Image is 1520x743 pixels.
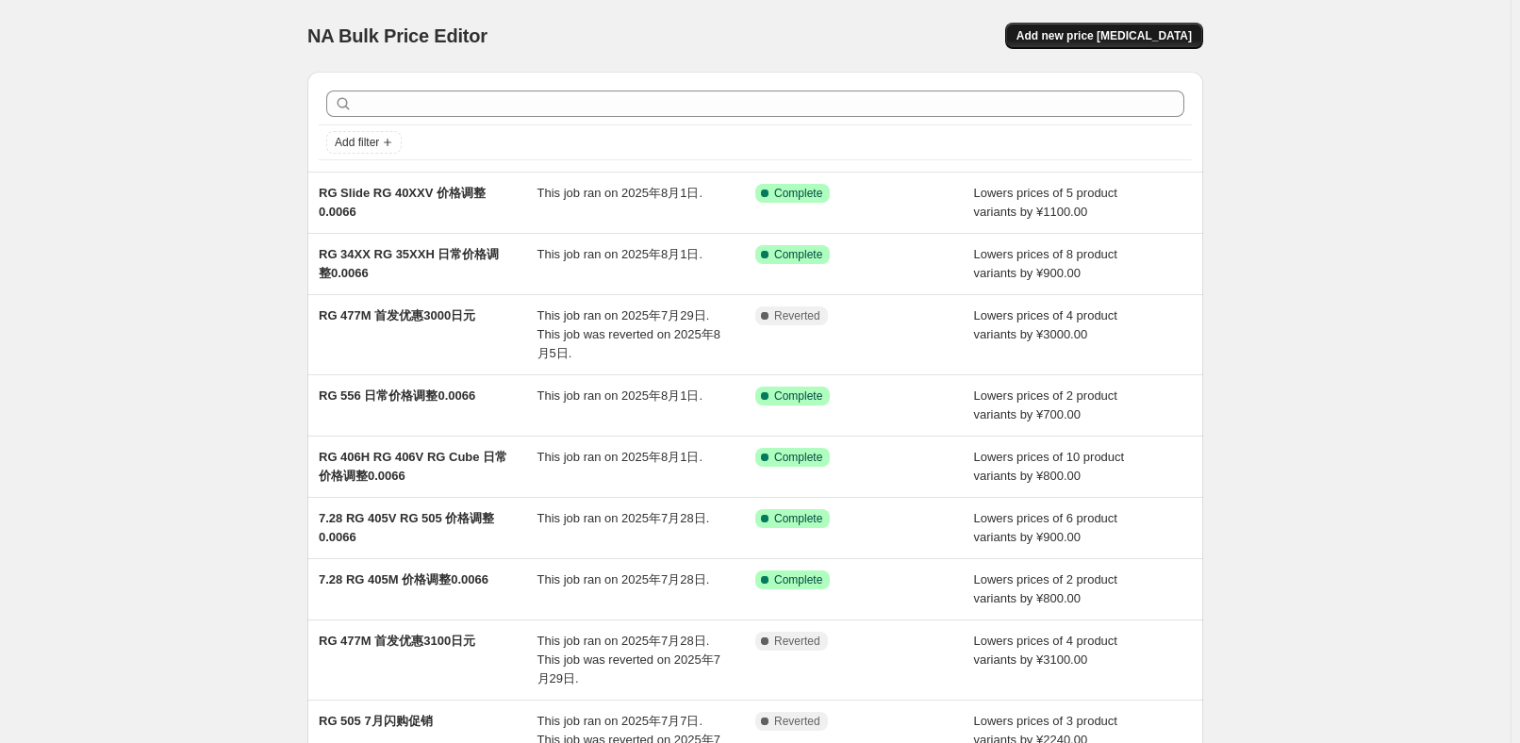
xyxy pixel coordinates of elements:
[774,388,822,404] span: Complete
[319,511,494,544] span: 7.28 RG 405V RG 505 价格调整 0.0066
[974,247,1117,280] span: Lowers prices of 8 product variants by ¥900.00
[319,308,475,322] span: RG 477M 首发优惠3000日元
[307,25,487,46] span: NA Bulk Price Editor
[974,572,1117,605] span: Lowers prices of 2 product variants by ¥800.00
[774,714,820,729] span: Reverted
[1016,28,1192,43] span: Add new price [MEDICAL_DATA]
[537,572,710,586] span: This job ran on 2025年7月28日.
[774,511,822,526] span: Complete
[326,131,402,154] button: Add filter
[537,388,703,403] span: This job ran on 2025年8月1日.
[319,634,475,648] span: RG 477M 首发优惠3100日元
[974,388,1117,421] span: Lowers prices of 2 product variants by ¥700.00
[537,308,720,360] span: This job ran on 2025年7月29日. This job was reverted on 2025年8月5日.
[974,450,1125,483] span: Lowers prices of 10 product variants by ¥800.00
[774,634,820,649] span: Reverted
[319,450,507,483] span: RG 406H RG 406V RG Cube 日常价格调整0.0066
[1005,23,1203,49] button: Add new price [MEDICAL_DATA]
[319,186,486,219] span: RG Slide RG 40XXV 价格调整 0.0066
[537,247,703,261] span: This job ran on 2025年8月1日.
[537,634,720,685] span: This job ran on 2025年7月28日. This job was reverted on 2025年7月29日.
[537,511,710,525] span: This job ran on 2025年7月28日.
[774,186,822,201] span: Complete
[974,186,1117,219] span: Lowers prices of 5 product variants by ¥1100.00
[974,511,1117,544] span: Lowers prices of 6 product variants by ¥900.00
[774,450,822,465] span: Complete
[974,308,1117,341] span: Lowers prices of 4 product variants by ¥3000.00
[319,714,433,728] span: RG 505 7月闪购促销
[774,572,822,587] span: Complete
[537,450,703,464] span: This job ran on 2025年8月1日.
[319,572,488,586] span: 7.28 RG 405M 价格调整0.0066
[537,186,703,200] span: This job ran on 2025年8月1日.
[319,388,475,403] span: RG 556 日常价格调整0.0066
[335,135,379,150] span: Add filter
[774,308,820,323] span: Reverted
[974,634,1117,667] span: Lowers prices of 4 product variants by ¥3100.00
[319,247,499,280] span: RG 34XX RG 35XXH 日常价格调整0.0066
[774,247,822,262] span: Complete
